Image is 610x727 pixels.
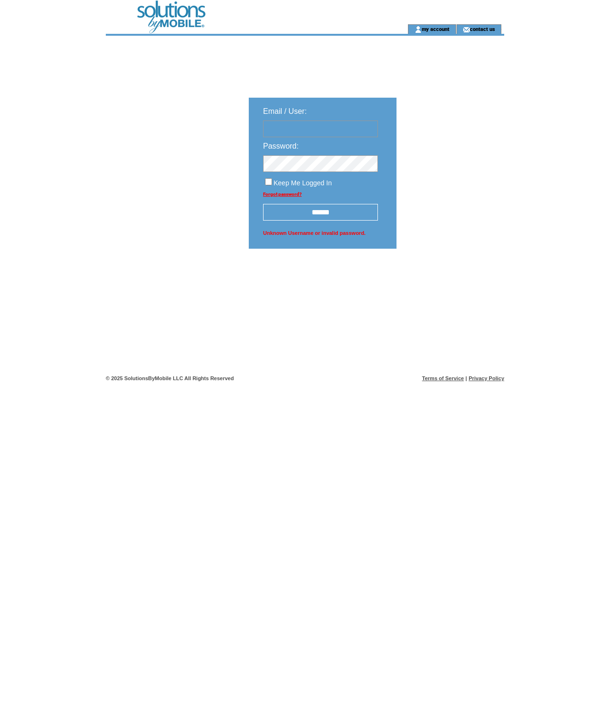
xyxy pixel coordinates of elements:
[263,142,299,150] span: Password:
[424,273,472,284] img: transparent.png;jsessionid=DB0B92614FAF7BDABFAC94AA53F29934
[274,179,332,187] span: Keep Me Logged In
[263,107,307,115] span: Email / User:
[466,375,467,381] span: |
[106,375,234,381] span: © 2025 SolutionsByMobile LLC All Rights Reserved
[468,375,504,381] a: Privacy Policy
[263,228,378,238] span: Unknown Username or invalid password.
[263,192,302,197] a: Forgot password?
[470,26,495,32] a: contact us
[415,26,422,33] img: account_icon.gif;jsessionid=DB0B92614FAF7BDABFAC94AA53F29934
[422,26,449,32] a: my account
[463,26,470,33] img: contact_us_icon.gif;jsessionid=DB0B92614FAF7BDABFAC94AA53F29934
[422,375,464,381] a: Terms of Service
